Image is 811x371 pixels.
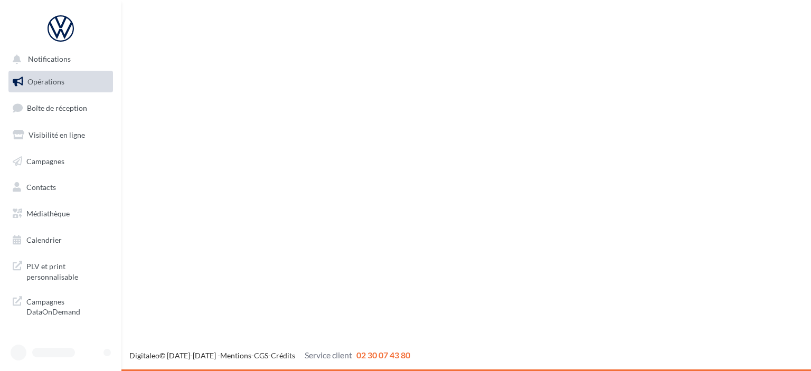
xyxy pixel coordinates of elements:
a: Boîte de réception [6,97,115,119]
a: Calendrier [6,229,115,251]
span: Campagnes [26,156,64,165]
a: Contacts [6,176,115,198]
span: 02 30 07 43 80 [356,350,410,360]
span: Médiathèque [26,209,70,218]
a: Opérations [6,71,115,93]
span: Boîte de réception [27,103,87,112]
span: Service client [305,350,352,360]
a: PLV et print personnalisable [6,255,115,286]
a: Campagnes DataOnDemand [6,290,115,321]
a: Médiathèque [6,203,115,225]
a: Campagnes [6,150,115,173]
a: Visibilité en ligne [6,124,115,146]
span: Contacts [26,183,56,192]
span: PLV et print personnalisable [26,259,109,282]
span: © [DATE]-[DATE] - - - [129,351,410,360]
a: Digitaleo [129,351,159,360]
span: Visibilité en ligne [29,130,85,139]
span: Notifications [28,55,71,64]
a: Crédits [271,351,295,360]
span: Calendrier [26,235,62,244]
span: Campagnes DataOnDemand [26,294,109,317]
span: Opérations [27,77,64,86]
a: CGS [254,351,268,360]
a: Mentions [220,351,251,360]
